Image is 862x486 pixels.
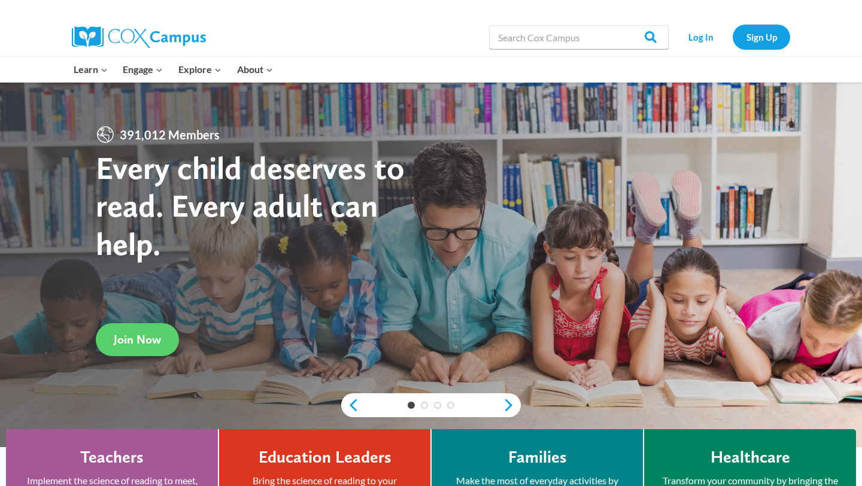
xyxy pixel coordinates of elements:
input: Search Cox Campus [489,25,669,49]
span: Learn [74,62,108,77]
img: Cox Campus [72,26,206,48]
span: Explore [178,62,221,77]
nav: Secondary Navigation [675,25,790,49]
a: 2 [421,402,428,409]
span: Join Now [114,332,161,347]
a: next [503,398,521,412]
a: 3 [434,402,441,409]
a: Log In [675,25,727,49]
span: About [237,62,273,77]
h4: Education Leaders [259,447,391,467]
a: Sign Up [733,25,790,49]
strong: Every child deserves to read. Every adult can help. [96,148,405,263]
a: previous [341,398,359,412]
h4: Teachers [80,447,144,467]
nav: Primary Navigation [66,57,280,82]
a: 1 [408,402,415,409]
h4: Healthcare [711,447,790,467]
div: content slider buttons [341,393,521,417]
a: 4 [447,402,454,409]
span: 391,012 Members [115,125,224,144]
h4: Families [508,447,567,467]
span: Engage [123,62,163,77]
a: Join Now [96,323,179,356]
